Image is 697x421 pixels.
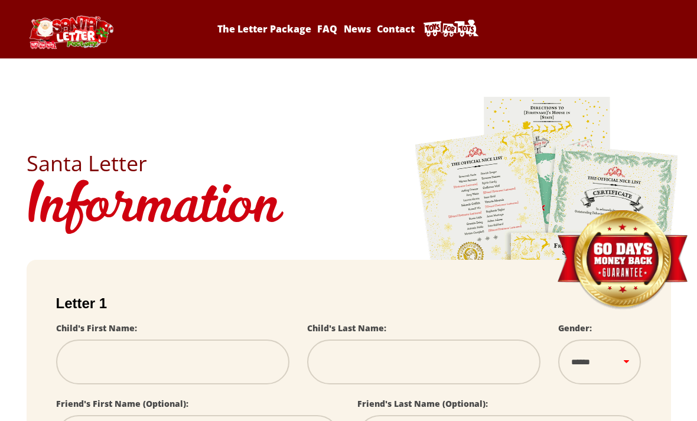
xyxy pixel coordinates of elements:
[315,22,339,35] a: FAQ
[27,153,671,174] h2: Santa Letter
[27,174,671,242] h1: Information
[357,398,488,409] label: Friend's Last Name (Optional):
[56,322,137,334] label: Child's First Name:
[556,210,689,311] img: Money Back Guarantee
[216,22,313,35] a: The Letter Package
[307,322,386,334] label: Child's Last Name:
[56,295,641,312] h2: Letter 1
[27,15,115,49] img: Santa Letter Logo
[341,22,372,35] a: News
[375,22,416,35] a: Contact
[558,322,592,334] label: Gender:
[56,398,188,409] label: Friend's First Name (Optional):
